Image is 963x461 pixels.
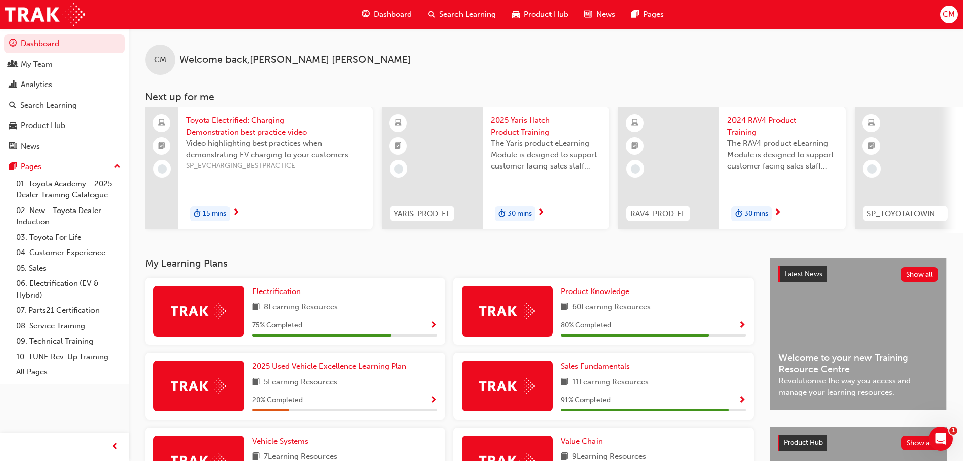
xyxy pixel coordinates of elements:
[572,376,649,389] span: 11 Learning Resources
[4,32,125,157] button: DashboardMy TeamAnalyticsSearch LearningProduct HubNews
[4,75,125,94] a: Analytics
[252,287,301,296] span: Electrification
[114,160,121,174] span: up-icon
[12,245,125,261] a: 04. Customer Experience
[111,441,119,453] span: prev-icon
[232,208,240,218] span: next-icon
[12,333,125,349] a: 09. Technical Training
[901,267,939,282] button: Show all
[252,286,305,298] a: Electrification
[524,9,568,20] span: Product Hub
[504,4,576,25] a: car-iconProduct Hub
[561,361,634,372] a: Sales Fundamentals
[4,116,125,135] a: Product Hub
[252,301,260,314] span: book-icon
[576,4,623,25] a: news-iconNews
[631,140,638,153] span: booktick-icon
[430,321,437,330] span: Show Progress
[12,303,125,318] a: 07. Parts21 Certification
[561,437,603,446] span: Value Chain
[154,54,166,66] span: CM
[744,208,768,220] span: 30 mins
[158,117,165,130] span: laptop-icon
[4,34,125,53] a: Dashboard
[596,9,615,20] span: News
[430,394,437,407] button: Show Progress
[382,107,609,229] a: YARIS-PROD-EL2025 Yaris Hatch Product TrainingThe Yaris product eLearning Module is designed to s...
[430,319,437,332] button: Show Progress
[264,376,337,389] span: 5 Learning Resources
[784,270,822,278] span: Latest News
[12,349,125,365] a: 10. TUNE Rev-Up Training
[186,115,364,138] span: Toyota Electrified: Charging Demonstration best practice video
[9,60,17,69] span: people-icon
[9,162,17,172] span: pages-icon
[491,138,601,172] span: The Yaris product eLearning Module is designed to support customer facing sales staff with introd...
[901,436,939,450] button: Show all
[738,321,746,330] span: Show Progress
[9,101,16,110] span: search-icon
[158,140,165,153] span: booktick-icon
[868,117,875,130] span: learningResourceType_ELEARNING-icon
[4,137,125,156] a: News
[20,100,77,111] div: Search Learning
[738,319,746,332] button: Show Progress
[630,208,686,220] span: RAV4-PROD-EL
[362,8,370,21] span: guage-icon
[631,164,640,174] span: learningRecordVerb_NONE-icon
[21,141,40,152] div: News
[186,138,364,160] span: Video highlighting best practices when demonstrating EV charging to your customers.
[428,8,435,21] span: search-icon
[940,6,958,23] button: CM
[252,362,406,371] span: 2025 Used Vehicle Excellence Learning Plan
[158,164,167,174] span: learningRecordVerb_NONE-icon
[395,140,402,153] span: booktick-icon
[12,364,125,380] a: All Pages
[572,301,651,314] span: 60 Learning Resources
[561,395,611,406] span: 91 % Completed
[264,301,338,314] span: 8 Learning Resources
[21,161,41,173] div: Pages
[929,427,953,451] iframe: Intercom live chat
[186,160,364,172] span: SP_EVCHARGING_BESTPRACTICE
[738,394,746,407] button: Show Progress
[21,59,53,70] div: My Team
[252,361,410,372] a: 2025 Used Vehicle Excellence Learning Plan
[4,55,125,74] a: My Team
[561,287,629,296] span: Product Knowledge
[867,164,877,174] span: learningRecordVerb_NONE-icon
[727,115,838,138] span: 2024 RAV4 Product Training
[498,207,506,221] span: duration-icon
[252,376,260,389] span: book-icon
[354,4,420,25] a: guage-iconDashboard
[9,121,17,131] span: car-icon
[491,115,601,138] span: 2025 Yaris Hatch Product Training
[561,362,630,371] span: Sales Fundamentals
[5,3,85,26] img: Trak
[430,396,437,405] span: Show Progress
[867,208,944,220] span: SP_TOYOTATOWING_0424
[21,79,52,91] div: Analytics
[439,9,496,20] span: Search Learning
[943,9,955,20] span: CM
[420,4,504,25] a: search-iconSearch Learning
[252,395,303,406] span: 20 % Completed
[4,96,125,115] a: Search Learning
[643,9,664,20] span: Pages
[479,303,535,319] img: Trak
[631,117,638,130] span: learningResourceType_ELEARNING-icon
[561,320,611,331] span: 80 % Completed
[12,318,125,334] a: 08. Service Training
[778,435,939,451] a: Product HubShow all
[171,378,226,394] img: Trak
[252,437,308,446] span: Vehicle Systems
[171,303,226,319] img: Trak
[21,120,65,132] div: Product Hub
[561,286,633,298] a: Product Knowledge
[949,427,957,435] span: 1
[584,8,592,21] span: news-icon
[868,140,875,153] span: booktick-icon
[727,138,838,172] span: The RAV4 product eLearning Module is designed to support customer facing sales staff with introdu...
[537,208,545,218] span: next-icon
